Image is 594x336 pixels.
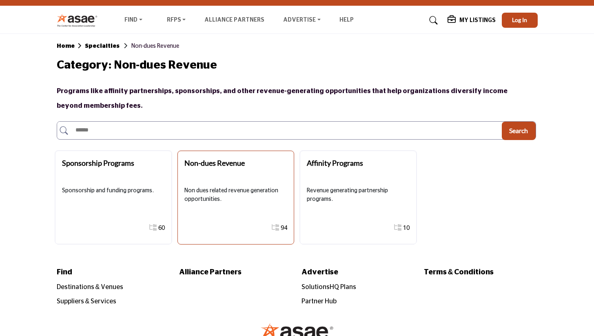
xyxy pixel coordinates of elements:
[394,224,401,231] i: Show All 10 Sub-Categories
[184,158,245,167] b: Non-dues Revenue
[301,298,337,305] a: Partner Hub
[459,17,496,24] h5: My Listings
[339,17,354,23] a: Help
[277,15,326,26] a: Advertise
[509,127,528,134] span: Search
[307,187,410,204] p: Revenue generating partnership programs.
[184,187,287,204] p: Non dues related revenue generation opportunities.
[421,14,443,27] a: Search
[62,158,134,167] b: Sponsorship Programs
[301,267,415,278] a: Advertise
[131,43,179,49] span: Non-dues Revenue
[281,221,287,236] a: 94
[62,187,165,195] p: Sponsorship and funding programs.
[512,16,527,23] span: Log In
[161,15,192,26] a: RFPs
[502,13,538,28] button: Log In
[301,284,356,290] a: SolutionsHQ Plans
[57,13,102,27] img: Site Logo
[57,284,124,290] a: Destinations & Venues
[204,17,264,23] a: Alliance Partners
[272,224,279,231] i: Show All 94 Sub-Categories
[448,16,496,25] div: My Listings
[57,298,117,305] a: Suppliers & Services
[179,267,293,278] a: Alliance Partners
[502,122,536,140] button: Search
[403,221,410,236] a: 10
[119,15,148,26] a: Find
[57,267,171,278] a: Find
[57,59,217,73] h2: Category: Non-dues Revenue
[57,43,85,49] b: Home
[85,43,120,49] b: Specialties
[307,158,363,167] b: Affinity Programs
[424,267,538,278] a: Terms & Conditions
[57,84,533,113] p: Programs like affinity partnerships, sponsorships, and other revenue-generating opportunities tha...
[149,224,157,231] i: Show All 60 Sub-Categories
[158,221,165,236] a: 60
